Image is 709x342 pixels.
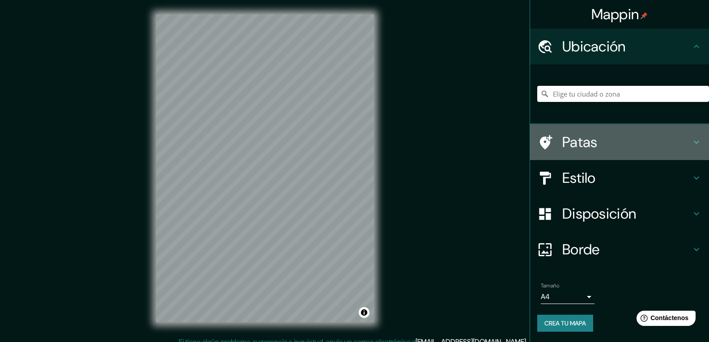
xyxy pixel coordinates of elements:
[591,5,639,24] font: Mappin
[541,282,559,289] font: Tamaño
[562,37,626,56] font: Ubicación
[562,169,596,187] font: Estilo
[541,290,594,304] div: A4
[359,307,369,318] button: Activar o desactivar atribución
[530,124,709,160] div: Patas
[562,204,636,223] font: Disposición
[562,240,600,259] font: Borde
[562,133,598,152] font: Patas
[530,29,709,64] div: Ubicación
[629,307,699,332] iframe: Lanzador de widgets de ayuda
[537,86,709,102] input: Elige tu ciudad o zona
[530,160,709,196] div: Estilo
[537,315,593,332] button: Crea tu mapa
[641,12,648,19] img: pin-icon.png
[541,292,550,301] font: A4
[544,319,586,327] font: Crea tu mapa
[156,14,374,322] canvas: Mapa
[530,196,709,232] div: Disposición
[530,232,709,267] div: Borde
